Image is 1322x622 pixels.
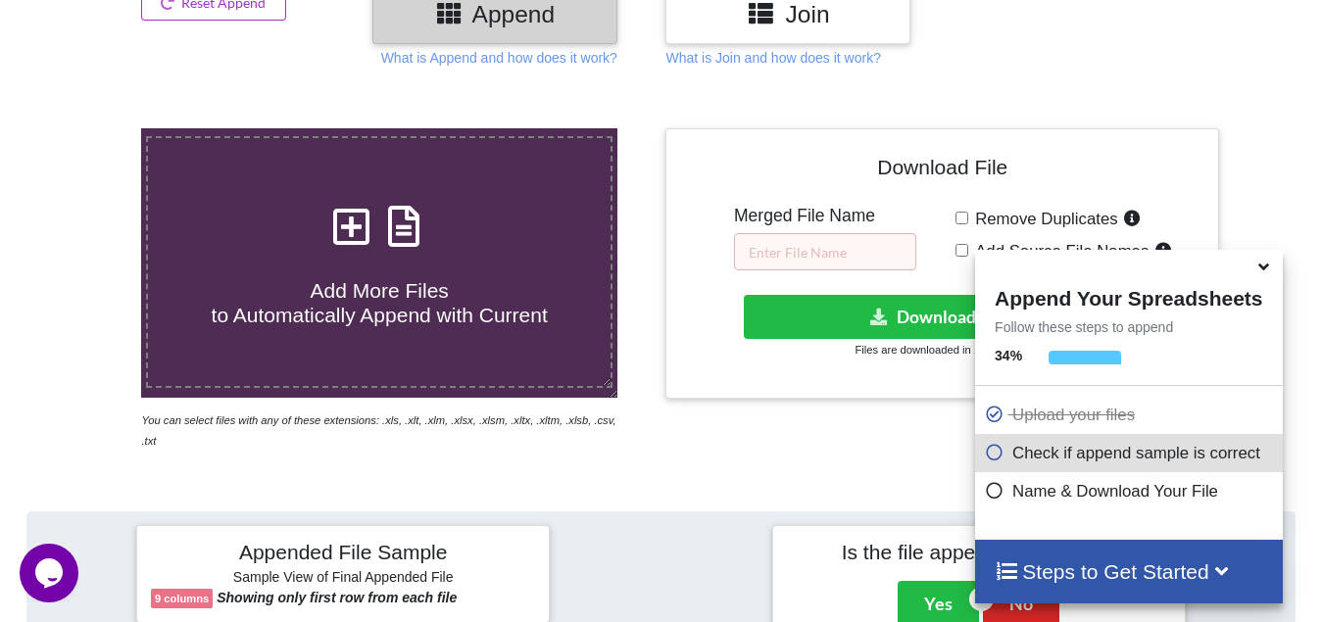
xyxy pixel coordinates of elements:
h4: Download File [680,143,1204,199]
small: Files are downloaded in .xlsx format [856,344,1030,356]
span: Remove Duplicates [968,210,1118,228]
p: What is Append and how does it work? [381,48,617,68]
span: Add More Files to Automatically Append with Current [212,279,548,326]
p: Check if append sample is correct [985,441,1277,465]
h4: Appended File Sample [151,540,535,567]
b: 34 % [995,348,1022,363]
h4: Steps to Get Started [995,559,1262,584]
h4: Is the file appended correctly? [787,540,1171,564]
p: Name & Download Your File [985,479,1277,503]
p: What is Join and how does it work? [665,48,880,68]
p: Upload your files [985,403,1277,427]
span: Add Source File Names [968,242,1149,261]
h6: Sample View of Final Appended File [151,569,535,589]
button: Download File [744,295,1137,339]
input: Enter File Name [734,233,916,270]
b: 9 columns [155,593,209,604]
i: You can select files with any of these extensions: .xls, .xlt, .xlm, .xlsx, .xlsm, .xltx, .xltm, ... [141,414,615,447]
b: Showing only first row from each file [217,590,457,605]
iframe: chat widget [20,544,82,602]
h4: Append Your Spreadsheets [975,281,1282,311]
p: Follow these steps to append [975,317,1282,337]
h5: Merged File Name [734,206,916,226]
